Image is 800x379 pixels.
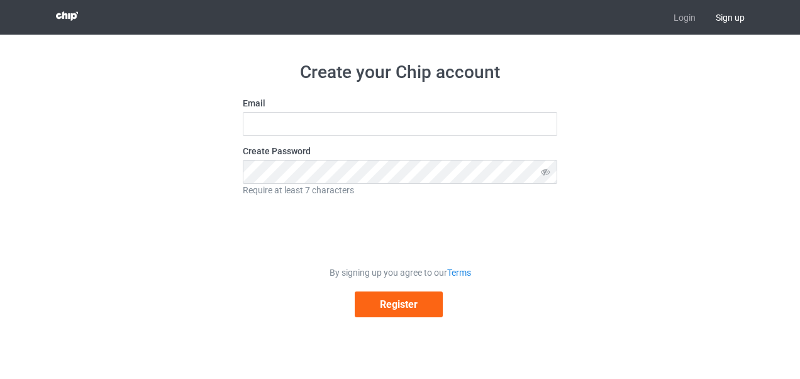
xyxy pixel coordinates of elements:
img: 3d383065fc803cdd16c62507c020ddf8.png [56,11,78,21]
div: By signing up you agree to our [243,266,557,279]
button: Register [355,291,443,317]
div: Require at least 7 characters [243,184,557,196]
iframe: reCAPTCHA [304,205,496,254]
label: Create Password [243,145,557,157]
h1: Create your Chip account [243,61,557,84]
a: Terms [447,268,471,278]
label: Email [243,97,557,110]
